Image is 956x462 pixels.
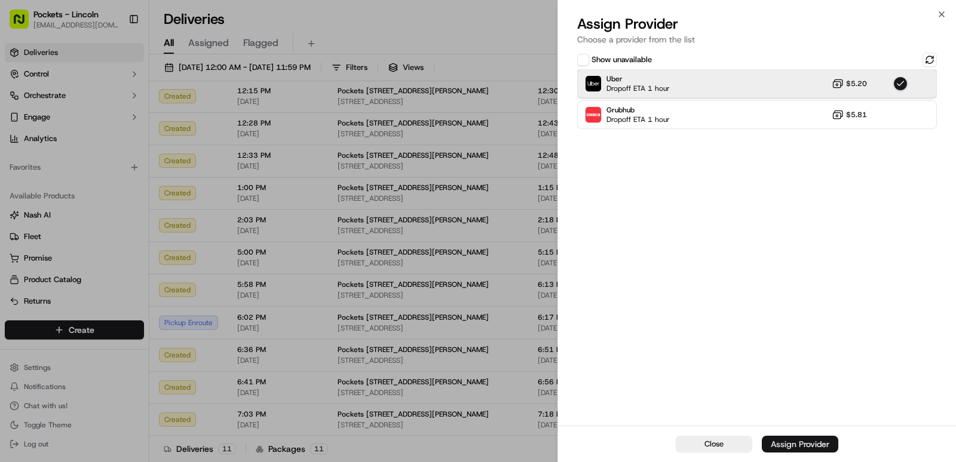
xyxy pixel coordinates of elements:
[832,78,867,90] button: $5.20
[606,115,670,124] span: Dropoff ETA 1 hour
[31,77,215,90] input: Got a question? Start typing here...
[203,118,217,132] button: Start new chat
[586,76,601,91] img: Uber
[24,186,33,195] img: 1736555255976-a54dd68f-1ca7-489b-9aae-adbdc363a1c4
[606,74,670,84] span: Uber
[101,185,105,195] span: •
[12,12,36,36] img: Nash
[846,110,867,120] span: $5.81
[54,114,196,126] div: Start new chat
[24,235,91,247] span: Knowledge Base
[96,230,197,252] a: 💻API Documentation
[606,105,670,115] span: Grubhub
[771,438,829,450] div: Assign Provider
[577,14,937,33] h2: Assign Provider
[592,54,652,65] label: Show unavailable
[606,84,670,93] span: Dropoff ETA 1 hour
[12,114,33,136] img: 1736555255976-a54dd68f-1ca7-489b-9aae-adbdc363a1c4
[84,264,145,273] a: Powered byPylon
[7,230,96,252] a: 📗Knowledge Base
[185,153,217,167] button: See all
[832,109,867,121] button: $5.81
[108,185,131,195] span: Apr 30
[676,436,752,452] button: Close
[113,235,192,247] span: API Documentation
[586,107,601,123] img: Grubhub
[12,155,80,165] div: Past conversations
[577,33,937,45] p: Choose a provider from the list
[12,236,22,246] div: 📗
[762,436,838,452] button: Assign Provider
[846,79,867,88] span: $5.20
[119,264,145,273] span: Pylon
[37,185,99,195] span: Klarizel Pensader
[12,48,217,67] p: Welcome 👋
[54,126,164,136] div: We're available if you need us!
[12,174,31,193] img: Klarizel Pensader
[704,439,724,449] span: Close
[101,236,111,246] div: 💻
[25,114,47,136] img: 1724597045416-56b7ee45-8013-43a0-a6f9-03cb97ddad50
